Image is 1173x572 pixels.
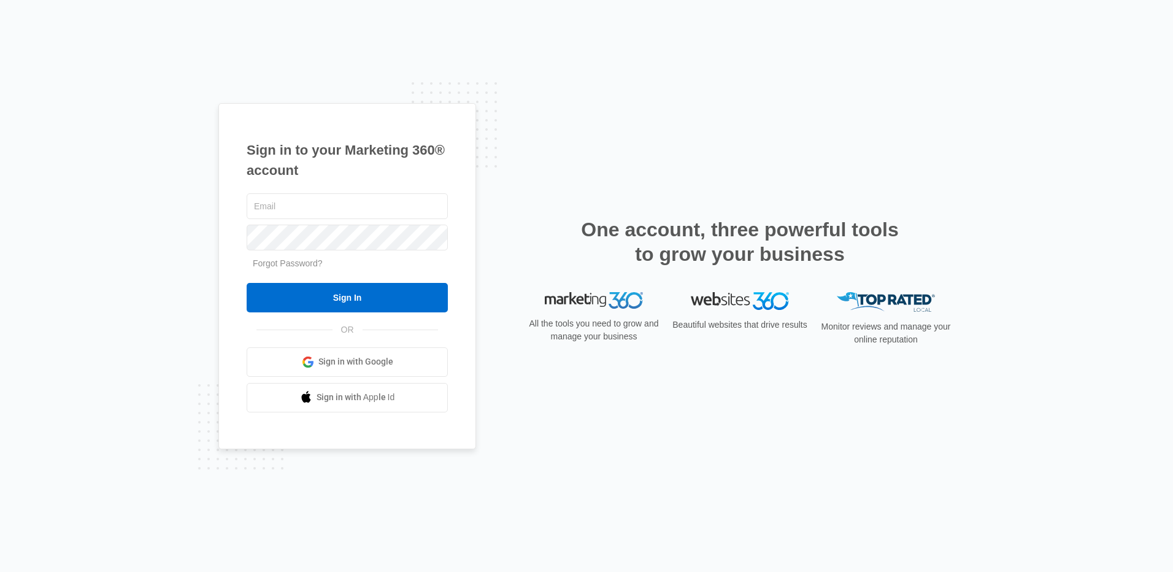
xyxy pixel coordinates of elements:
[318,355,393,368] span: Sign in with Google
[817,320,955,346] p: Monitor reviews and manage your online reputation
[837,292,935,312] img: Top Rated Local
[247,140,448,180] h1: Sign in to your Marketing 360® account
[671,319,809,331] p: Beautiful websites that drive results
[247,283,448,312] input: Sign In
[247,383,448,412] a: Sign in with Apple Id
[577,217,902,266] h2: One account, three powerful tools to grow your business
[247,347,448,377] a: Sign in with Google
[525,317,663,343] p: All the tools you need to grow and manage your business
[691,292,789,310] img: Websites 360
[333,323,363,336] span: OR
[253,258,323,268] a: Forgot Password?
[317,391,395,404] span: Sign in with Apple Id
[247,193,448,219] input: Email
[545,292,643,309] img: Marketing 360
